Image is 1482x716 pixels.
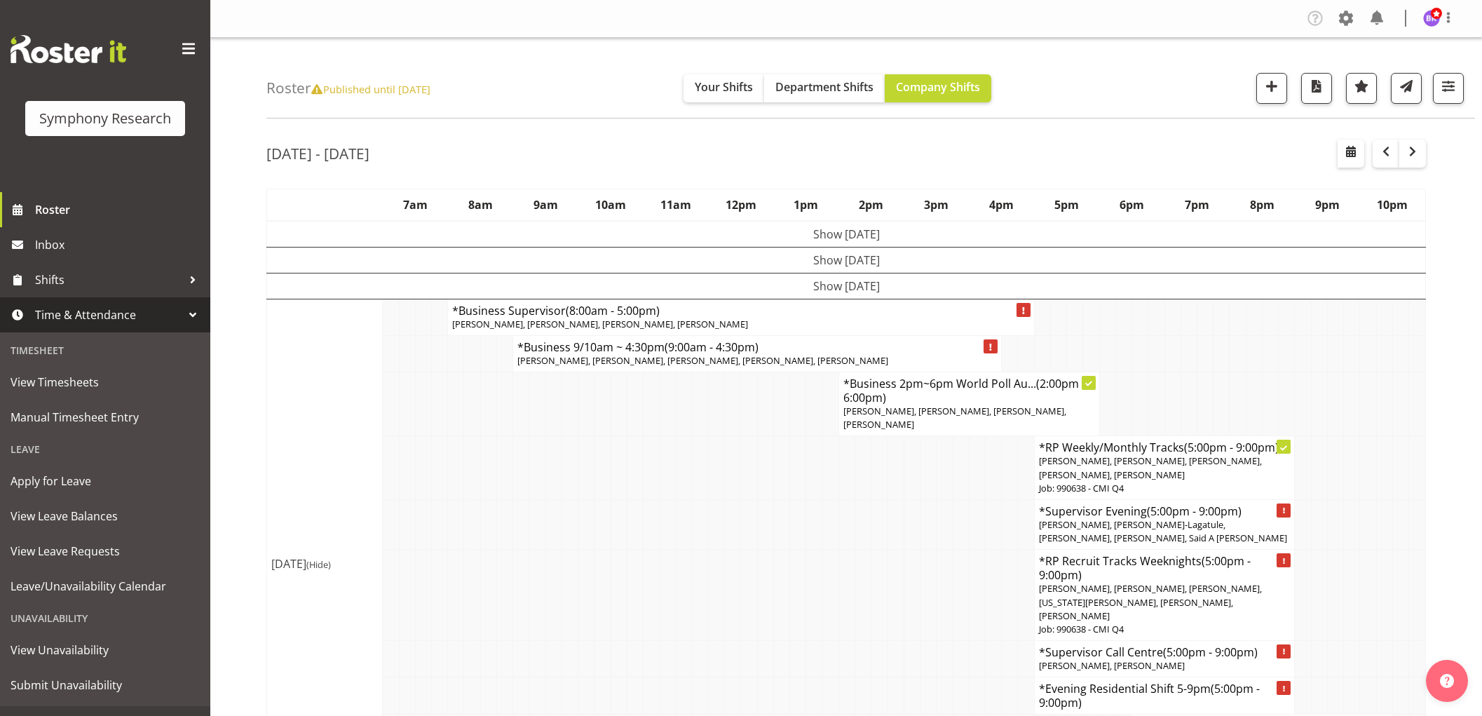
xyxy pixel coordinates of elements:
span: [PERSON_NAME], [PERSON_NAME], [PERSON_NAME], [US_STATE][PERSON_NAME], [PERSON_NAME], [PERSON_NAME] [1039,582,1262,621]
a: View Leave Requests [4,534,207,569]
h4: *Business 9/10am ~ 4:30pm [517,340,997,354]
h4: *Evening Residential Shift 5-9pm [1039,682,1291,710]
button: Select a specific date within the roster. [1338,140,1364,168]
button: Send a list of all shifts for the selected filtered period to all rostered employees. [1391,73,1422,104]
button: Department Shifts [764,74,885,102]
span: Manual Timesheet Entry [11,407,200,428]
span: Shifts [35,269,182,290]
button: Highlight an important date within the roster. [1346,73,1377,104]
img: bhavik-kanna1260.jpg [1423,10,1440,27]
img: Rosterit website logo [11,35,126,63]
span: [PERSON_NAME], [PERSON_NAME], [PERSON_NAME], [PERSON_NAME] [452,318,748,330]
td: Show [DATE] [267,221,1426,248]
span: Submit Unavailability [11,675,200,696]
button: Filter Shifts [1433,73,1464,104]
th: 11am [644,189,709,221]
h4: *Business Supervisor [452,304,1029,318]
div: Unavailability [4,604,207,633]
th: 8pm [1230,189,1295,221]
button: Your Shifts [684,74,764,102]
span: Time & Attendance [35,304,182,325]
button: Add a new shift [1256,73,1287,104]
h4: Roster [266,80,430,96]
h4: *RP Recruit Tracks Weeknights [1039,554,1291,582]
th: 3pm [904,189,969,221]
th: 5pm [1034,189,1099,221]
a: Apply for Leave [4,464,207,499]
h4: *Supervisor Call Centre [1039,645,1291,659]
p: Job: 990638 - CMI Q4 [1039,623,1291,636]
th: 2pm [838,189,904,221]
a: Submit Unavailability [4,668,207,703]
th: 8am [448,189,513,221]
th: 10pm [1360,189,1426,221]
img: help-xxl-2.png [1440,674,1454,688]
span: View Leave Balances [11,506,200,527]
th: 10am [578,189,644,221]
h4: *Business 2pm~6pm World Poll Au... [843,377,1095,405]
span: Published until [DATE] [311,82,430,96]
div: Symphony Research [39,108,171,129]
span: (5:00pm - 9:00pm) [1039,553,1251,583]
th: 4pm [969,189,1034,221]
span: Inbox [35,234,203,255]
td: Show [DATE] [267,247,1426,273]
span: Your Shifts [695,79,753,95]
span: Apply for Leave [11,471,200,492]
span: (5:00pm - 9:00pm) [1163,644,1258,660]
th: 9am [513,189,578,221]
span: [PERSON_NAME], [PERSON_NAME], [PERSON_NAME], [PERSON_NAME], [PERSON_NAME] [1039,454,1262,480]
h2: [DATE] - [DATE] [266,144,369,163]
a: View Timesheets [4,365,207,400]
div: Leave [4,435,207,464]
a: Manual Timesheet Entry [4,400,207,435]
th: 6pm [1099,189,1164,221]
p: Job: 990638 - CMI Q4 [1039,482,1291,495]
button: Company Shifts [885,74,991,102]
span: [PERSON_NAME], [PERSON_NAME], [PERSON_NAME], [PERSON_NAME], [PERSON_NAME] [517,354,888,367]
th: 12pm [708,189,773,221]
h4: *RP Weekly/Monthly Tracks [1039,440,1291,454]
span: View Leave Requests [11,541,200,562]
th: 7pm [1164,189,1230,221]
a: View Unavailability [4,633,207,668]
span: (8:00am - 5:00pm) [566,303,660,318]
span: [PERSON_NAME], [PERSON_NAME]-Lagatule, [PERSON_NAME], [PERSON_NAME], Said A [PERSON_NAME] [1039,518,1287,544]
th: 7am [383,189,448,221]
span: [PERSON_NAME], [PERSON_NAME], [PERSON_NAME], [PERSON_NAME] [843,405,1066,431]
a: Leave/Unavailability Calendar [4,569,207,604]
a: View Leave Balances [4,499,207,534]
span: (9:00am - 4:30pm) [665,339,759,355]
span: (Hide) [306,558,331,571]
span: View Timesheets [11,372,200,393]
span: (5:00pm - 9:00pm) [1184,440,1279,455]
span: Department Shifts [775,79,873,95]
button: Download a PDF of the roster according to the set date range. [1301,73,1332,104]
th: 1pm [773,189,838,221]
span: [PERSON_NAME], [PERSON_NAME] [1039,659,1185,672]
th: 9pm [1295,189,1360,221]
td: Show [DATE] [267,273,1426,299]
h4: *Supervisor Evening [1039,504,1291,518]
span: Leave/Unavailability Calendar [11,576,200,597]
div: Timesheet [4,336,207,365]
span: View Unavailability [11,640,200,661]
span: Company Shifts [896,79,980,95]
span: Roster [35,199,203,220]
span: (2:00pm - 6:00pm) [843,376,1085,405]
span: (5:00pm - 9:00pm) [1147,504,1242,519]
span: (5:00pm - 9:00pm) [1039,681,1260,710]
